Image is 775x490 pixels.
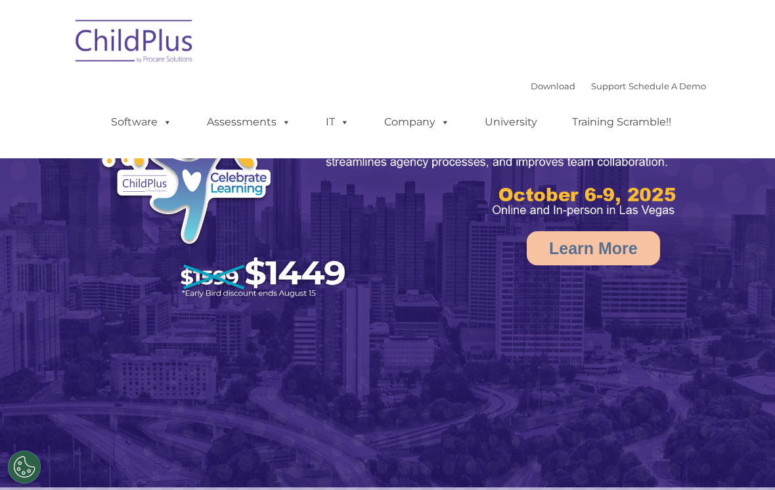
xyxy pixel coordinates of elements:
[527,231,660,265] a: Learn More
[531,81,575,91] a: Download
[98,109,185,135] a: Software
[194,109,304,135] a: Assessments
[371,109,463,135] a: Company
[472,109,550,135] a: University
[531,81,706,91] font: |
[629,81,706,91] a: Schedule A Demo
[559,109,684,135] a: Training Scramble!!
[313,109,363,135] a: IT
[8,451,41,483] button: Cookies Settings
[591,81,626,91] a: Support
[69,11,200,76] img: ChildPlus by Procare Solutions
